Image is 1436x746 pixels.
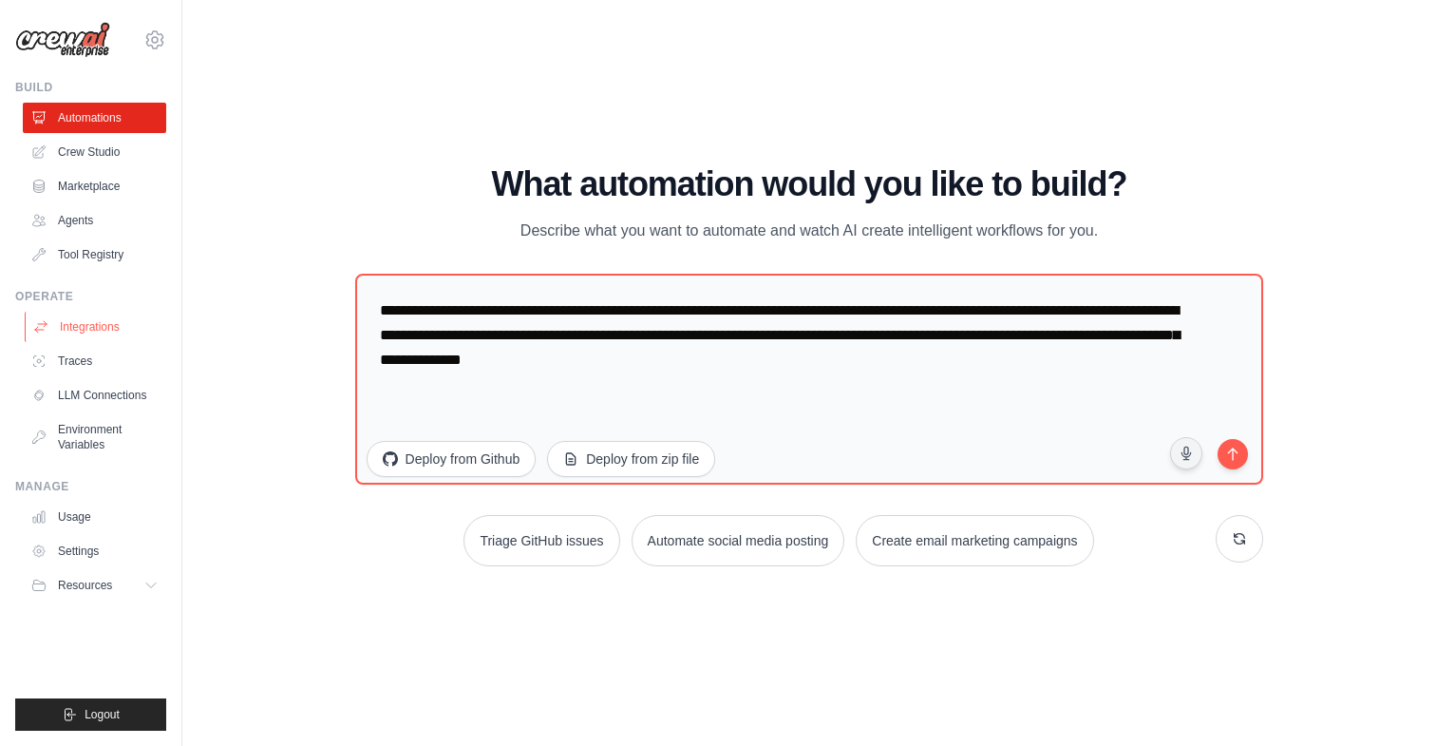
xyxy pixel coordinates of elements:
span: Resources [58,578,112,593]
a: Usage [23,502,166,532]
a: Marketplace [23,171,166,201]
button: Logout [15,698,166,731]
p: Describe what you want to automate and watch AI create intelligent workflows for you. [490,219,1128,243]
span: Logout [85,707,120,722]
div: Operate [15,289,166,304]
div: Manage [15,479,166,494]
button: Resources [23,570,166,601]
a: Tool Registry [23,239,166,270]
a: Traces [23,346,166,376]
img: Logo [15,22,110,58]
a: Integrations [25,312,168,342]
button: Deploy from zip file [547,441,715,477]
a: Environment Variables [23,414,166,460]
a: LLM Connections [23,380,166,411]
iframe: Chat Widget [1341,655,1436,746]
a: Agents [23,205,166,236]
h1: What automation would you like to build? [355,165,1264,203]
a: Crew Studio [23,137,166,167]
div: Build [15,80,166,95]
button: Triage GitHub issues [463,515,619,566]
button: Create email marketing campaigns [856,515,1093,566]
a: Automations [23,103,166,133]
button: Automate social media posting [632,515,845,566]
a: Settings [23,536,166,566]
button: Deploy from Github [367,441,537,477]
